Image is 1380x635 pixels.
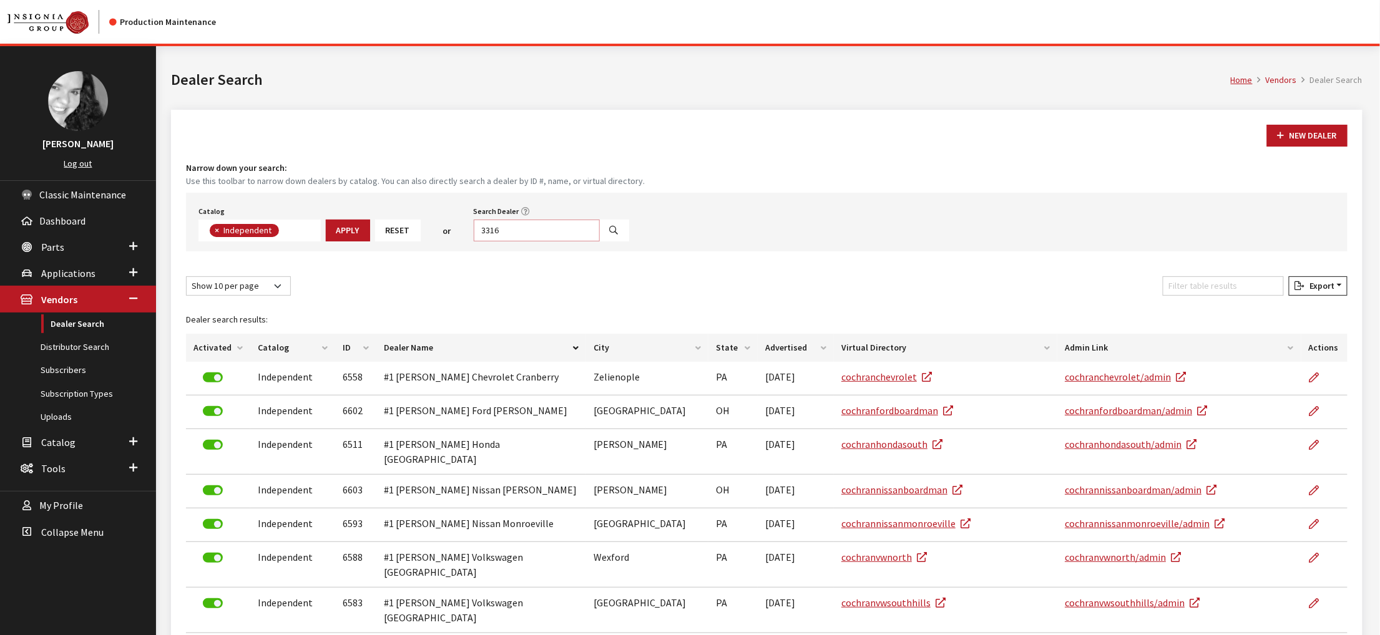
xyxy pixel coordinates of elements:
td: PA [708,588,758,633]
td: 6588 [335,542,376,588]
th: Actions [1301,334,1348,362]
th: Catalog: activate to sort column ascending [250,334,335,362]
a: Edit Dealer [1309,508,1330,540]
div: Production Maintenance [109,16,216,29]
a: cochrannissanmonroeville/admin [1065,517,1225,530]
td: [DATE] [758,429,834,475]
td: 6603 [335,475,376,508]
textarea: Search [282,226,289,237]
a: cochranvwsouthhills [841,596,946,609]
th: ID: activate to sort column ascending [335,334,376,362]
caption: Dealer search results: [186,306,1348,334]
a: cochranchevrolet/admin [1065,371,1186,383]
th: Advertised: activate to sort column ascending [758,334,834,362]
a: cochrannissanmonroeville [841,517,971,530]
td: [DATE] [758,475,834,508]
td: Independent [250,508,335,542]
span: Dashboard [39,215,86,227]
a: cochranvwsouthhills/admin [1065,596,1200,609]
label: Catalog [198,206,225,217]
a: Log out [64,158,92,169]
label: Deactivate Dealer [203,553,223,563]
a: Edit Dealer [1309,542,1330,573]
td: Wexford [586,542,708,588]
td: [PERSON_NAME] [586,475,708,508]
a: Insignia Group logo [7,10,109,34]
td: [GEOGRAPHIC_DATA] [586,588,708,633]
button: Remove item [210,224,222,237]
span: × [215,225,219,236]
h3: [PERSON_NAME] [12,136,144,151]
label: Deactivate Dealer [203,598,223,608]
a: cochranhondasouth/admin [1065,438,1196,450]
a: cochranfordboardman [841,404,953,417]
td: Independent [250,588,335,633]
td: Independent [250,362,335,395]
h4: Narrow down your search: [186,162,1348,175]
a: Edit Dealer [1309,429,1330,460]
span: Export [1304,280,1334,291]
td: [PERSON_NAME] [586,429,708,475]
th: State: activate to sort column ascending [708,334,758,362]
td: [DATE] [758,508,834,542]
th: Dealer Name: activate to sort column descending [376,334,585,362]
td: Independent [250,542,335,588]
td: #1 [PERSON_NAME] Chevrolet Cranberry [376,362,585,395]
td: [DATE] [758,588,834,633]
a: Edit Dealer [1309,362,1330,393]
span: Parts [41,241,64,253]
a: cochrannissanboardman [841,483,962,496]
a: Edit Dealer [1309,588,1330,619]
a: cochrannissanboardman/admin [1065,483,1216,496]
a: cochranchevrolet [841,371,932,383]
a: Edit Dealer [1309,395,1330,427]
span: Classic Maintenance [39,188,126,201]
a: cochranfordboardman/admin [1065,404,1207,417]
a: cochranhondasouth [841,438,942,450]
span: Independent [222,225,275,236]
input: Filter table results [1163,276,1284,296]
td: PA [708,542,758,588]
td: #1 [PERSON_NAME] Nissan [PERSON_NAME] [376,475,585,508]
a: Edit Dealer [1309,475,1330,506]
td: PA [708,429,758,475]
span: Vendors [41,294,77,306]
td: Independent [250,395,335,429]
td: #1 [PERSON_NAME] Honda [GEOGRAPHIC_DATA] [376,429,585,475]
td: 6558 [335,362,376,395]
img: Catalog Maintenance [7,11,89,34]
td: #1 [PERSON_NAME] Nissan Monroeville [376,508,585,542]
td: #1 [PERSON_NAME] Volkswagen [GEOGRAPHIC_DATA] [376,542,585,588]
label: Deactivate Dealer [203,406,223,416]
td: OH [708,475,758,508]
th: Admin Link: activate to sort column ascending [1057,334,1301,362]
button: Search [599,220,629,241]
td: [GEOGRAPHIC_DATA] [586,395,708,429]
td: PA [708,362,758,395]
span: Tools [41,462,66,475]
label: Search Dealer [474,206,519,217]
th: Virtual Directory: activate to sort column ascending [834,334,1057,362]
button: Reset [375,220,421,241]
td: Independent [250,475,335,508]
button: Export [1289,276,1348,296]
a: cochranvwnorth [841,551,927,563]
td: [GEOGRAPHIC_DATA] [586,508,708,542]
img: Khrystal Dorton [48,71,108,131]
label: Deactivate Dealer [203,440,223,450]
td: 6593 [335,508,376,542]
th: City: activate to sort column ascending [586,334,708,362]
td: PA [708,508,758,542]
span: My Profile [39,500,83,512]
td: 6583 [335,588,376,633]
span: Select [198,220,321,241]
label: Deactivate Dealer [203,519,223,529]
span: Catalog [41,436,76,448]
li: Dealer Search [1297,74,1363,87]
td: 6602 [335,395,376,429]
h1: Dealer Search [171,69,1231,91]
span: Applications [41,267,95,279]
td: Independent [250,429,335,475]
a: cochranvwnorth/admin [1065,551,1181,563]
span: Collapse Menu [41,526,104,538]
